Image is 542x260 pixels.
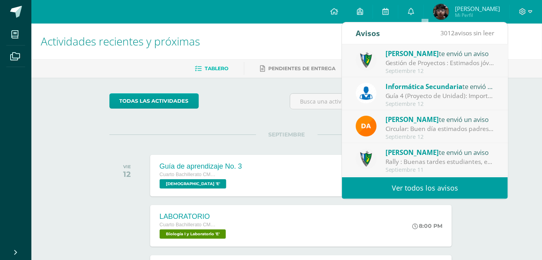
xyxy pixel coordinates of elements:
span: 3012 [440,29,455,37]
div: Septiembre 12 [386,101,495,107]
div: te envió un aviso [386,48,495,58]
div: te envió un aviso [386,114,495,124]
span: Tablero [205,65,228,71]
div: Gestión de Proyectos : Estimados jóvenes, es un gusto saludarlos. Debido a que tenemos este desca... [386,58,495,67]
a: todas las Actividades [109,93,199,109]
span: [PERSON_NAME] [386,49,439,58]
input: Busca una actividad próxima aquí... [290,94,464,109]
a: Pendientes de entrega [260,62,335,75]
img: 9f174a157161b4ddbe12118a61fed988.png [356,50,376,71]
span: Biblia 'E' [160,179,226,189]
div: Guía de aprendizaje No. 3 [160,162,242,171]
div: LABORATORIO [160,213,228,221]
div: te envió un aviso [386,81,495,91]
span: avisos sin leer [440,29,494,37]
img: 9f174a157161b4ddbe12118a61fed988.png [356,149,376,169]
div: te envió un aviso [386,147,495,157]
a: Tablero [195,62,228,75]
span: SEPTIEMBRE [256,131,318,138]
span: Cuarto Bachillerato CMP Bachillerato en CCLL con Orientación en Computación [160,172,218,177]
div: VIE [123,164,131,169]
img: f9d34ca01e392badc01b6cd8c48cabbd.png [356,116,376,136]
span: [PERSON_NAME] [455,5,500,13]
div: Guía 4 (Proyecto de Unidad): Importante: La siguiente tarea se recibirá según la fecha que indica... [386,91,495,100]
span: Mi Perfil [455,12,500,18]
div: 12 [123,169,131,179]
span: Cuarto Bachillerato CMP Bachillerato en CCLL con Orientación en Computación [160,222,218,227]
span: Informática Secundaria [386,82,463,91]
span: Actividades recientes y próximas [41,34,200,49]
div: Avisos [356,22,380,44]
img: a12cd7d015d8715c043ec03b48450893.png [433,4,449,20]
div: Rally : Buenas tardes estudiantes, es un gusto saludarlos. Por este medio se informa que los jóve... [386,157,495,166]
div: Septiembre 12 [386,68,495,75]
span: [PERSON_NAME] [386,115,439,124]
a: Ver todos los avisos [342,177,508,199]
div: Circular: Buen día estimados padres de familia, por este medio les envío un cordial saludo. El mo... [386,124,495,133]
img: 6ed6846fa57649245178fca9fc9a58dd.png [356,83,376,104]
span: Pendientes de entrega [268,65,335,71]
div: Septiembre 12 [386,134,495,140]
div: Septiembre 11 [386,167,495,173]
span: Biología I y Laboratorio 'E' [160,229,226,239]
div: 8:00 PM [412,222,442,229]
span: [PERSON_NAME] [386,148,439,157]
